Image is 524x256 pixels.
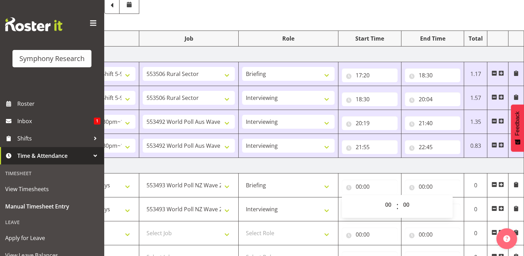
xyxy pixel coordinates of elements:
[405,116,461,130] input: Click to select...
[464,221,487,245] td: 0
[511,104,524,152] button: Feedback - Show survey
[342,34,398,43] div: Start Time
[464,197,487,221] td: 0
[5,17,62,31] img: Rosterit website logo
[39,158,524,173] td: [DATE]
[464,134,487,158] td: 0.83
[468,34,483,43] div: Total
[405,140,461,154] input: Click to select...
[342,116,398,130] input: Click to select...
[94,118,100,125] span: 1
[405,68,461,82] input: Click to select...
[17,99,100,109] span: Roster
[405,34,461,43] div: End Time
[342,92,398,106] input: Click to select...
[19,53,85,64] div: Symphony Research
[5,233,99,243] span: Apply for Leave
[2,215,102,229] div: Leave
[17,151,90,161] span: Time & Attendance
[464,110,487,134] td: 1.35
[342,180,398,194] input: Click to select...
[405,180,461,194] input: Click to select...
[5,201,99,212] span: Manual Timesheet Entry
[342,228,398,241] input: Click to select...
[2,166,102,180] div: Timesheet
[405,228,461,241] input: Click to select...
[396,198,399,215] span: :
[405,92,461,106] input: Click to select...
[2,229,102,247] a: Apply for Leave
[464,173,487,197] td: 0
[514,111,521,136] span: Feedback
[242,34,335,43] div: Role
[2,198,102,215] a: Manual Timesheet Entry
[5,184,99,194] span: View Timesheets
[17,133,90,144] span: Shifts
[17,116,94,126] span: Inbox
[342,140,398,154] input: Click to select...
[342,68,398,82] input: Click to select...
[39,46,524,62] td: [DATE]
[143,34,235,43] div: Job
[503,235,510,242] img: help-xxl-2.png
[464,62,487,86] td: 1.17
[464,86,487,110] td: 1.57
[2,180,102,198] a: View Timesheets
